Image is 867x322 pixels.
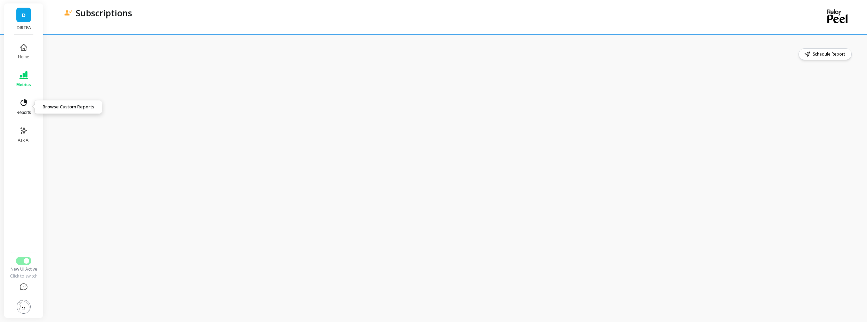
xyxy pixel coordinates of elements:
span: D [22,11,26,19]
button: Metrics [12,67,35,92]
span: Ask AI [18,138,30,143]
p: DIRTEA [11,25,37,31]
button: Switch to Legacy UI [16,257,31,265]
div: Click to switch [9,273,38,279]
span: Metrics [16,82,31,88]
span: Reports [16,110,31,115]
p: Subscriptions [76,7,132,19]
span: Home [18,54,29,60]
img: profile picture [17,300,31,314]
button: Home [12,39,35,64]
span: Schedule Report [813,51,847,58]
button: Settings [9,296,38,318]
button: Reports [12,94,35,119]
button: Help [9,279,38,296]
iframe: Omni Embed [58,66,853,308]
button: Schedule Report [799,48,852,60]
button: Ask AI [12,122,35,147]
div: New UI Active [9,266,38,272]
img: header icon [64,10,72,16]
